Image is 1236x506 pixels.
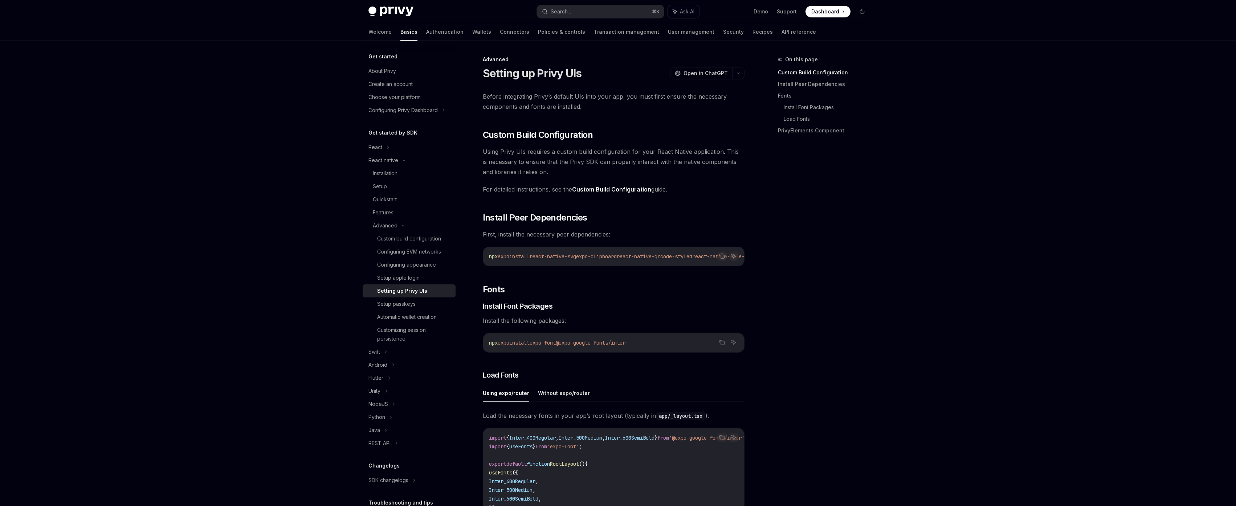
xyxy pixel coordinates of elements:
[585,461,588,467] span: {
[373,169,397,178] div: Installation
[483,316,745,326] span: Install the following packages:
[489,461,506,467] span: export
[538,23,585,41] a: Policies & controls
[489,495,538,502] span: Inter_600SemiBold
[489,478,535,485] span: Inter_400Regular
[489,469,512,476] span: useFonts
[368,7,413,17] img: dark logo
[363,167,456,180] a: Installation
[363,310,456,324] a: Automatic wallet creation
[368,400,388,408] div: NodeJS
[537,5,664,18] button: Search...⌘K
[498,340,509,346] span: expo
[657,435,669,441] span: from
[377,300,416,308] div: Setup passkeys
[426,23,464,41] a: Authentication
[377,313,437,321] div: Automatic wallet creation
[805,6,850,17] a: Dashboard
[617,253,692,260] span: react-native-qrcode-styled
[535,478,538,485] span: ,
[368,80,413,89] div: Create an account
[363,180,456,193] a: Setup
[400,23,417,41] a: Basics
[784,113,874,125] a: Load Fonts
[572,186,651,193] a: Custom Build Configuration
[500,23,529,41] a: Connectors
[556,435,559,441] span: ,
[483,411,745,421] span: Load the necessary fonts in your app’s root layout (typically in ):
[377,273,420,282] div: Setup apple login
[506,443,509,450] span: {
[377,287,427,295] div: Setting up Privy UIs
[483,129,593,141] span: Custom Build Configuration
[778,125,874,136] a: PrivyElements Component
[530,340,556,346] span: expo-font
[483,370,519,380] span: Load Fonts
[368,128,417,137] h5: Get started by SDK
[530,253,576,260] span: react-native-svg
[506,461,527,467] span: default
[368,439,391,448] div: REST API
[752,23,773,41] a: Recipes
[363,258,456,271] a: Configuring appearance
[368,23,392,41] a: Welcome
[489,435,506,441] span: import
[483,301,553,311] span: Install Font Packages
[373,221,397,230] div: Advanced
[368,52,397,61] h5: Get started
[556,340,625,346] span: @expo-google-fonts/inter
[489,340,498,346] span: npx
[506,435,509,441] span: {
[368,361,387,369] div: Android
[483,212,587,223] span: Install Peer Dependencies
[602,435,605,441] span: ,
[363,193,456,206] a: Quickstart
[652,9,660,15] span: ⌘ K
[692,253,779,260] span: react-native-safe-area-context
[782,23,816,41] a: API reference
[483,384,529,402] button: Using expo/router
[778,90,874,102] a: Fonts
[368,476,408,485] div: SDK changelogs
[368,374,383,382] div: Flutter
[576,253,617,260] span: expo-clipboard
[717,338,727,347] button: Copy the contents from the code block
[472,23,491,41] a: Wallets
[778,67,874,78] a: Custom Build Configuration
[377,247,441,256] div: Configuring EVM networks
[498,253,509,260] span: expo
[377,326,451,343] div: Customizing session persistence
[579,461,585,467] span: ()
[489,253,498,260] span: npx
[483,284,505,295] span: Fonts
[605,435,654,441] span: Inter_600SemiBold
[535,443,547,450] span: from
[784,102,874,113] a: Install Font Packages
[373,182,387,191] div: Setup
[778,78,874,90] a: Install Peer Dependencies
[777,8,797,15] a: Support
[509,340,530,346] span: install
[489,487,533,493] span: Inter_500Medium
[368,347,380,356] div: Swift
[363,232,456,245] a: Custom build configuration
[368,67,396,75] div: About Privy
[656,412,705,420] code: app/_layout.tsx
[680,8,694,15] span: Ask AI
[363,78,456,91] a: Create an account
[377,260,436,269] div: Configuring appearance
[483,91,745,112] span: Before integrating Privy’s default UIs into your app, you must first ensure the necessary compone...
[368,156,398,165] div: React native
[509,253,530,260] span: install
[654,435,657,441] span: }
[717,433,727,442] button: Copy the contents from the code block
[550,461,579,467] span: RootLayout
[668,5,699,18] button: Ask AI
[670,67,732,79] button: Open in ChatGPT
[559,435,602,441] span: Inter_500Medium
[363,91,456,104] a: Choose your platform
[368,387,380,395] div: Unity
[373,208,393,217] div: Features
[368,426,380,435] div: Java
[729,433,738,442] button: Ask AI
